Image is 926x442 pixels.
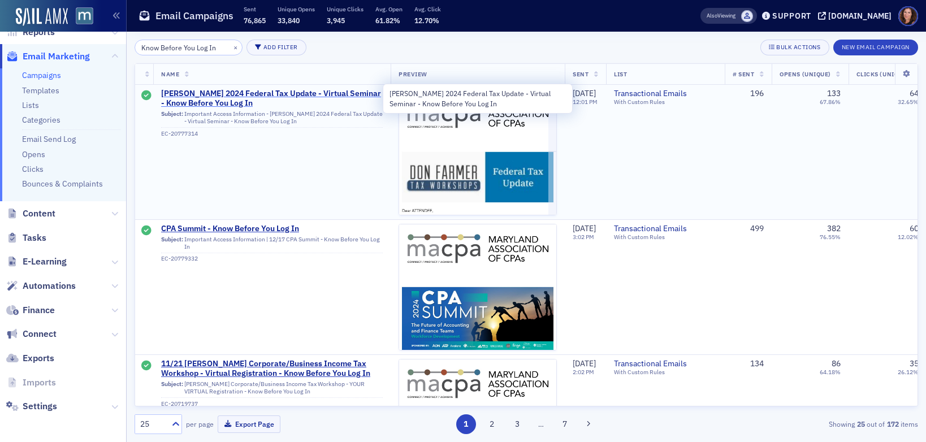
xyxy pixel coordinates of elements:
[573,70,589,78] span: Sent
[898,6,918,26] span: Profile
[23,376,56,389] span: Imports
[573,223,596,233] span: [DATE]
[22,134,76,144] a: Email Send Log
[456,414,476,434] button: 1
[161,89,383,109] a: [PERSON_NAME] 2024 Federal Tax Update - Virtual Seminar - Know Before You Log In
[508,414,527,434] button: 3
[155,9,233,23] h1: Email Campaigns
[68,7,93,27] a: View Homepage
[161,380,183,395] span: Subject:
[327,16,345,25] span: 3,945
[733,359,764,369] div: 134
[820,233,841,241] div: 76.55%
[533,419,549,429] span: …
[161,236,383,253] div: Important Access Information | 12/17 CPA Summit - Know Before You Log In
[186,419,214,429] label: per page
[135,40,243,55] input: Search…
[898,98,919,106] div: 32.65%
[414,5,441,13] p: Avg. Click
[6,207,55,220] a: Content
[6,304,55,317] a: Finance
[6,400,57,413] a: Settings
[23,352,54,365] span: Exports
[885,419,901,429] strong: 172
[23,280,76,292] span: Automations
[161,70,179,78] span: Name
[741,10,753,22] span: Lauren Standiford
[399,70,427,78] span: Preview
[573,98,598,106] time: 12:01 PM
[161,359,383,379] a: 11/21 [PERSON_NAME] Corporate/Business Income Tax Workshop - Virtual Registration - Know Before Y...
[820,98,841,106] div: 67.86%
[760,40,829,55] button: Bulk Actions
[614,224,717,234] a: Transactional Emails
[161,110,383,128] div: Important Access Information - [PERSON_NAME] 2024 Federal Tax Update - Virtual Seminar - Know Bef...
[141,90,152,102] div: Sent
[23,255,67,268] span: E-Learning
[614,98,717,106] div: With Custom Rules
[218,415,280,433] button: Export Page
[278,5,315,13] p: Unique Opens
[573,233,594,241] time: 3:02 PM
[772,11,811,21] div: Support
[780,70,830,78] span: Opens (Unique)
[141,226,152,237] div: Sent
[375,16,400,25] span: 61.82%
[140,418,165,430] div: 25
[833,40,918,55] button: New Email Campaign
[6,255,67,268] a: E-Learning
[910,224,919,234] div: 60
[910,359,919,369] div: 35
[23,304,55,317] span: Finance
[573,88,596,98] span: [DATE]
[161,255,383,262] div: EC-20779332
[161,380,383,398] div: [PERSON_NAME] Corporate/Business Income Tax Workshop - YOUR VIRTUAL Registration - Know Before Yo...
[827,224,841,234] div: 382
[482,414,501,434] button: 2
[827,89,841,99] div: 133
[898,369,919,376] div: 26.12%
[6,280,76,292] a: Automations
[414,16,439,25] span: 12.70%
[22,100,39,110] a: Lists
[327,5,364,13] p: Unique Clicks
[161,110,183,125] span: Subject:
[6,328,57,340] a: Connect
[855,419,867,429] strong: 25
[818,12,895,20] button: [DOMAIN_NAME]
[22,164,44,174] a: Clicks
[76,7,93,25] img: SailAMX
[6,26,55,38] a: Reports
[23,400,57,413] span: Settings
[707,12,735,20] span: Viewing
[832,359,841,369] div: 86
[141,361,152,372] div: Sent
[23,207,55,220] span: Content
[16,8,68,26] img: SailAMX
[23,26,55,38] span: Reports
[614,369,717,376] div: With Custom Rules
[6,232,46,244] a: Tasks
[555,414,575,434] button: 7
[22,70,61,80] a: Campaigns
[910,89,919,99] div: 64
[278,16,300,25] span: 33,840
[6,376,56,389] a: Imports
[246,40,306,55] button: Add Filter
[23,50,90,63] span: Email Marketing
[161,236,183,250] span: Subject:
[231,42,241,52] button: ×
[707,12,717,19] div: Also
[665,419,918,429] div: Showing out of items
[614,89,717,99] span: Transactional Emails
[161,224,383,234] a: CPA Summit - Know Before You Log In
[161,130,383,137] div: EC-20777314
[898,233,919,241] div: 12.02%
[383,84,573,114] div: [PERSON_NAME] 2024 Federal Tax Update - Virtual Seminar - Know Before You Log In
[614,359,717,369] a: Transactional Emails
[733,70,754,78] span: # Sent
